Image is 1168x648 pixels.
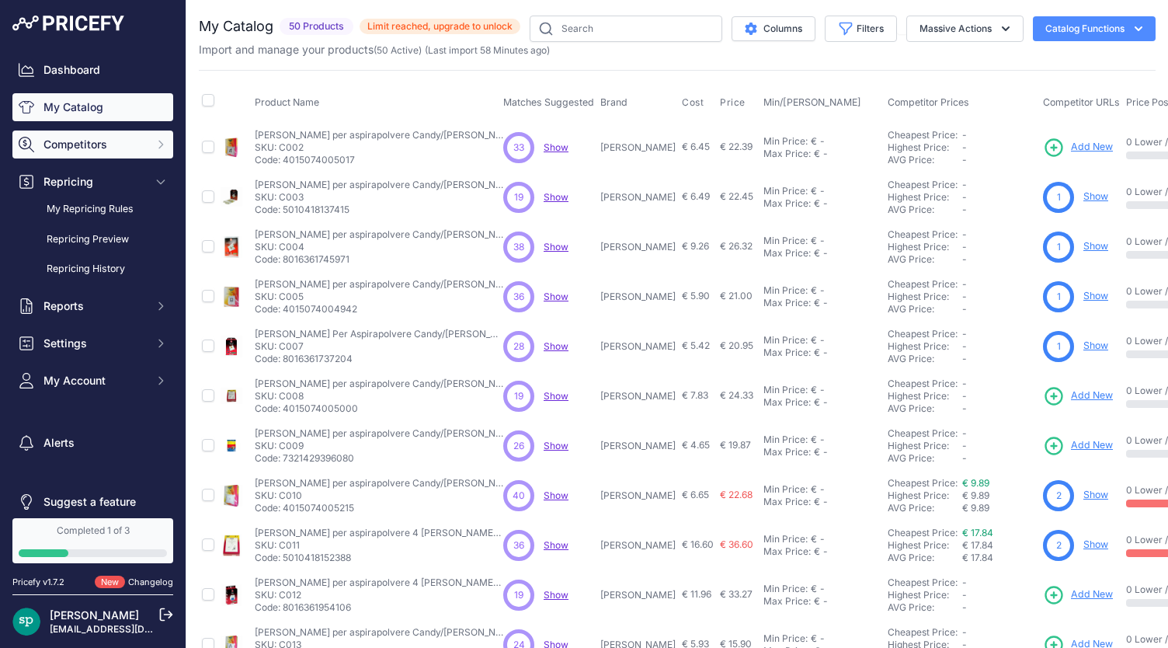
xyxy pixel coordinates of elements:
[962,626,967,638] span: -
[600,440,676,452] p: [PERSON_NAME]
[962,204,967,215] span: -
[255,291,503,303] p: SKU: C005
[12,367,173,395] button: My Account
[888,291,962,303] div: Highest Price:
[814,545,820,558] div: €
[544,440,568,451] span: Show
[544,390,568,402] a: Show
[888,179,958,190] a: Cheapest Price:
[544,291,568,302] a: Show
[513,141,524,155] span: 33
[503,96,594,108] span: Matches Suggested
[255,552,503,564] p: Code: 5010418152388
[12,93,173,121] a: My Catalog
[12,488,173,516] a: Suggest a feature
[544,340,568,352] a: Show
[763,284,808,297] div: Min Price:
[600,539,676,552] p: [PERSON_NAME]
[763,446,811,458] div: Max Price:
[199,16,273,37] h2: My Catalog
[255,577,503,589] p: [PERSON_NAME] per aspirapolvere 4 [PERSON_NAME]/[PERSON_NAME] H68A per modello DIVA
[255,228,503,241] p: [PERSON_NAME] per aspirapolvere Candy/[PERSON_NAME] 4 [PERSON_NAME] modello H63
[811,284,817,297] div: €
[12,56,173,516] nav: Sidebar
[814,247,820,260] div: €
[962,378,967,389] span: -
[888,577,958,588] a: Cheapest Price:
[962,577,967,588] span: -
[962,253,967,265] span: -
[820,496,828,508] div: -
[255,440,503,452] p: SKU: C009
[817,235,825,247] div: -
[544,589,568,601] a: Show
[255,477,503,489] p: [PERSON_NAME] per aspirapolvere Candy/[PERSON_NAME] Y18M 4 pezzi
[1071,587,1113,602] span: Add New
[888,328,958,340] a: Cheapest Price:
[128,577,173,587] a: Changelog
[962,502,1037,514] div: € 9.89
[514,190,523,204] span: 19
[817,284,825,297] div: -
[811,632,817,645] div: €
[530,16,722,42] input: Search
[817,483,825,496] div: -
[19,524,167,537] div: Completed 1 of 3
[888,378,958,389] a: Cheapest Price:
[1083,240,1108,252] a: Show
[763,96,861,108] span: Min/[PERSON_NAME]
[962,141,967,153] span: -
[888,204,962,216] div: AVG Price:
[255,427,503,440] p: [PERSON_NAME] per aspirapolvere Candy/[PERSON_NAME] 10 [PERSON_NAME] modello 1830P
[962,539,993,551] span: € 17.84
[513,290,524,304] span: 36
[888,303,962,315] div: AVG Price:
[763,334,808,347] div: Min Price:
[1057,190,1061,204] span: 1
[811,135,817,148] div: €
[962,489,989,501] span: € 9.89
[255,191,503,204] p: SKU: C003
[820,545,828,558] div: -
[888,440,962,452] div: Highest Price:
[763,583,808,595] div: Min Price:
[962,353,967,364] span: -
[544,191,568,203] a: Show
[888,601,962,614] div: AVG Price:
[720,240,753,252] span: € 26.32
[255,539,503,552] p: SKU: C011
[962,129,967,141] span: -
[513,340,524,354] span: 28
[763,496,811,508] div: Max Price:
[814,595,820,608] div: €
[255,303,503,315] p: Code: 4015074004942
[682,340,710,351] span: € 5.42
[255,154,503,166] p: Code: 4015074005017
[544,141,568,153] a: Show
[814,446,820,458] div: €
[820,297,828,309] div: -
[720,96,746,109] span: Price
[12,131,173,159] button: Competitors
[962,601,967,613] span: -
[255,278,503,291] p: [PERSON_NAME] per aspirapolvere Candy/[PERSON_NAME] 4 [PERSON_NAME] PH5M
[12,292,173,320] button: Reports
[962,427,967,439] span: -
[12,518,173,563] a: Completed 1 of 3
[763,545,811,558] div: Max Price:
[1056,489,1062,503] span: 2
[513,439,524,453] span: 26
[962,303,967,315] span: -
[763,434,808,446] div: Min Price:
[763,396,811,409] div: Max Price:
[720,340,753,351] span: € 20.95
[600,390,676,402] p: [PERSON_NAME]
[962,340,967,352] span: -
[600,489,676,502] p: [PERSON_NAME]
[811,533,817,545] div: €
[1033,16,1156,41] button: Catalog Functions
[50,623,212,635] a: [EMAIL_ADDRESS][DOMAIN_NAME]
[720,489,753,500] span: € 22.68
[1056,538,1062,552] span: 2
